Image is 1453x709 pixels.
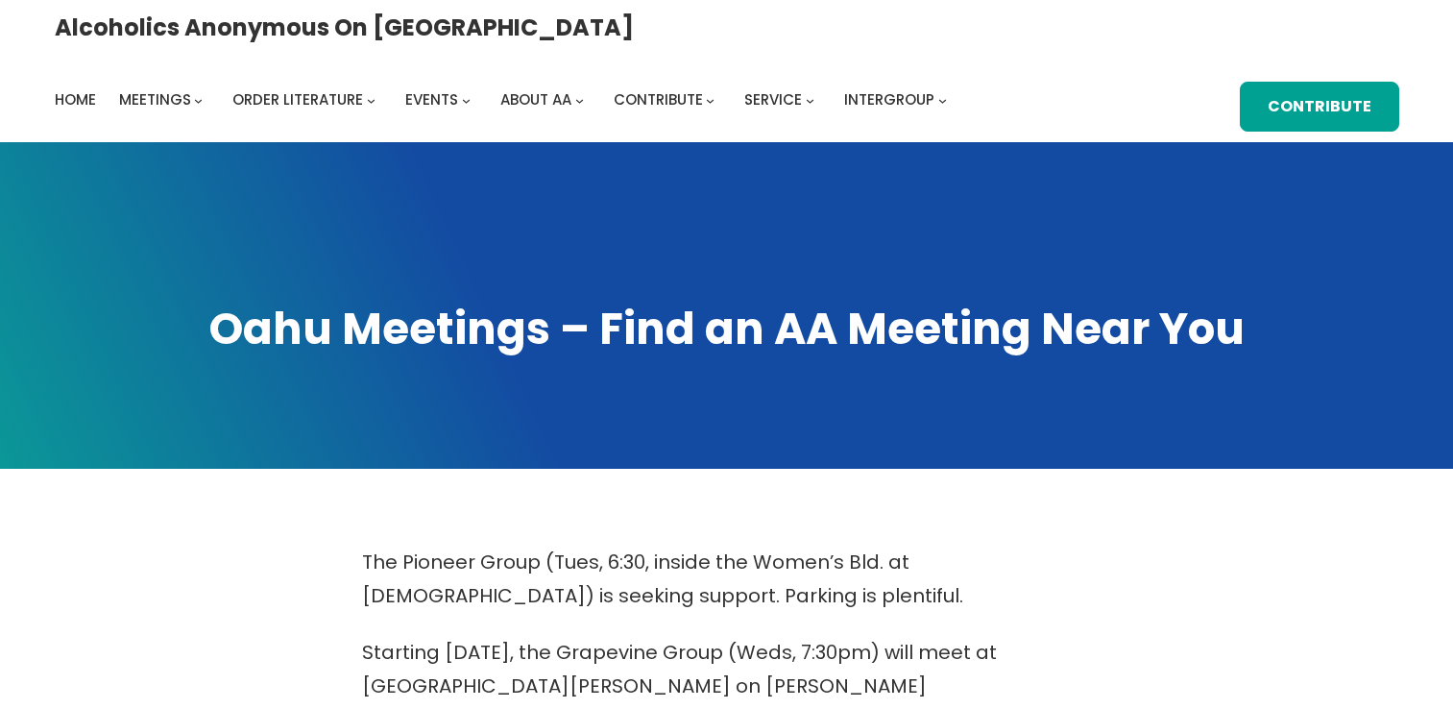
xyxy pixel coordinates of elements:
[119,89,191,110] span: Meetings
[55,89,96,110] span: Home
[938,96,947,105] button: Intergroup submenu
[614,89,703,110] span: Contribute
[844,86,934,113] a: Intergroup
[462,96,471,105] button: Events submenu
[55,300,1399,359] h1: Oahu Meetings – Find an AA Meeting Near You
[500,89,571,110] span: About AA
[367,96,375,105] button: Order Literature submenu
[806,96,814,105] button: Service submenu
[119,86,191,113] a: Meetings
[405,86,458,113] a: Events
[744,89,802,110] span: Service
[405,89,458,110] span: Events
[55,7,634,48] a: Alcoholics Anonymous on [GEOGRAPHIC_DATA]
[194,96,203,105] button: Meetings submenu
[55,86,96,113] a: Home
[55,86,954,113] nav: Intergroup
[706,96,714,105] button: Contribute submenu
[232,89,363,110] span: Order Literature
[1240,82,1399,133] a: Contribute
[362,546,1092,613] p: The Pioneer Group (Tues, 6:30, inside the Women’s Bld. at [DEMOGRAPHIC_DATA]) is seeking support....
[844,89,934,110] span: Intergroup
[500,86,571,113] a: About AA
[575,96,584,105] button: About AA submenu
[744,86,802,113] a: Service
[614,86,703,113] a: Contribute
